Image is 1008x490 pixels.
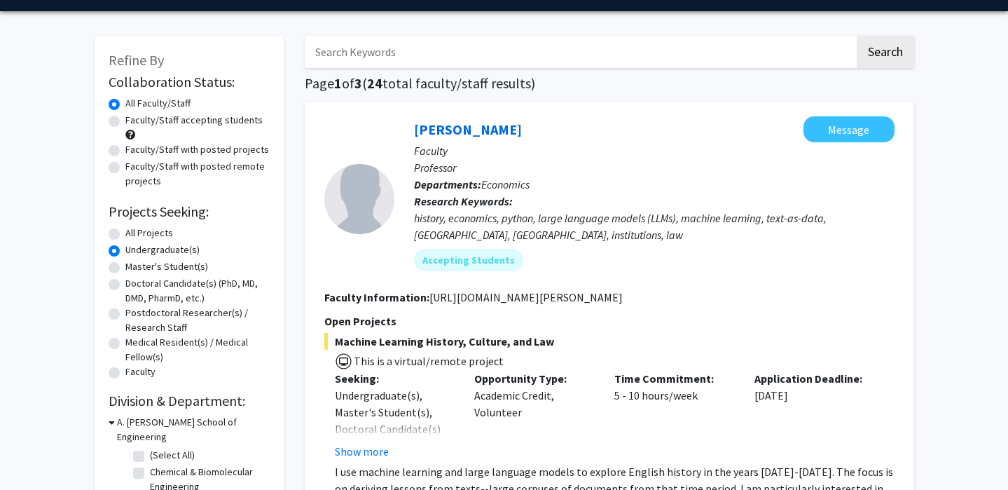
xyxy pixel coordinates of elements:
[125,365,156,379] label: Faculty
[352,354,504,368] span: This is a virtual/remote project
[125,276,270,306] label: Doctoral Candidate(s) (PhD, MD, DMD, PharmD, etc.)
[125,113,263,128] label: Faculty/Staff accepting students
[125,306,270,335] label: Postdoctoral Researcher(s) / Research Staff
[334,74,342,92] span: 1
[414,177,481,191] b: Departments:
[429,290,623,304] fg-read-more: [URL][DOMAIN_NAME][PERSON_NAME]
[614,370,733,387] p: Time Commitment:
[109,203,270,220] h2: Projects Seeking:
[125,96,191,111] label: All Faculty/Staff
[604,370,744,460] div: 5 - 10 hours/week
[305,75,914,92] h1: Page of ( total faculty/staff results)
[125,142,269,157] label: Faculty/Staff with posted projects
[335,370,454,387] p: Seeking:
[857,36,914,68] button: Search
[109,74,270,90] h2: Collaboration Status:
[109,393,270,409] h2: Division & Department:
[414,210,895,243] div: history, economics, python, large language models (LLMs), machine learning, text-as-data, [GEOGRA...
[803,116,895,142] button: Message Peter Murrell
[754,370,874,387] p: Application Deadline:
[414,121,522,138] a: [PERSON_NAME]
[125,159,270,189] label: Faculty/Staff with posted remote projects
[150,448,195,463] label: (Select All)
[414,194,513,208] b: Research Keywords:
[125,259,208,274] label: Master's Student(s)
[324,313,895,329] p: Open Projects
[474,370,593,387] p: Opportunity Type:
[481,177,530,191] span: Economics
[324,290,429,304] b: Faculty Information:
[305,36,855,68] input: Search Keywords
[125,335,270,365] label: Medical Resident(s) / Medical Fellow(s)
[117,415,270,444] h3: A. [PERSON_NAME] School of Engineering
[464,370,604,460] div: Academic Credit, Volunteer
[367,74,382,92] span: 24
[414,142,895,159] p: Faculty
[335,443,389,460] button: Show more
[414,249,523,271] mat-chip: Accepting Students
[335,387,454,471] div: Undergraduate(s), Master's Student(s), Doctoral Candidate(s) (PhD, MD, DMD, PharmD, etc.)
[125,243,200,257] label: Undergraduate(s)
[354,74,362,92] span: 3
[109,51,164,69] span: Refine By
[11,427,60,479] iframe: Chat
[324,333,895,350] span: Machine Learning History, Culture, and Law
[744,370,884,460] div: [DATE]
[414,159,895,176] p: Professor
[125,226,173,240] label: All Projects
